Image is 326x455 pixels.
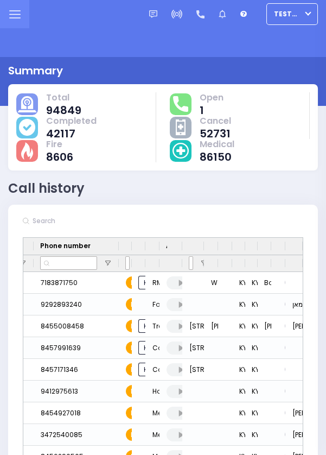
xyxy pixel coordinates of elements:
span: K4 [138,276,157,289]
div: Corrected [146,359,160,381]
div: KY67 [245,381,258,402]
span: EMS [126,298,149,311]
span: 1 [200,105,223,116]
img: message.svg [149,10,157,18]
span: TestUser1 [274,9,302,19]
span: 7183871750 [41,278,78,287]
div: KY67 [233,337,246,359]
div: KY58 [245,272,258,294]
div: Corrected [146,337,160,359]
span: EMS [126,428,149,441]
span: EMS [126,385,149,397]
img: total-response.svg [173,96,188,111]
span: K69 [138,341,162,355]
img: medical-cause.svg [172,143,189,159]
div: ר' שמעלקא - ר' יואל הערש פריעדמאן [286,294,303,315]
div: Summary [8,62,63,79]
div: KY67 [245,359,258,381]
div: Member [146,424,160,446]
span: Completed [46,116,97,127]
div: Medical Info [146,402,160,424]
div: [STREET_ADDRESS][PERSON_NAME][US_STATE] [183,337,204,359]
div: KY67 [233,294,246,315]
span: EMS [126,342,149,354]
img: other-cause.svg [176,119,186,136]
span: Cancel [200,116,231,127]
div: KY67 [233,315,246,337]
div: Baruch [258,272,272,294]
span: Phone number [40,241,91,251]
span: 94849 [46,105,81,116]
div: Transport [146,315,160,337]
span: 3472540085 [41,430,82,439]
div: KY67 [245,402,258,424]
input: Type Filter Input [125,256,130,270]
div: Call history [8,179,85,198]
div: KY67 [233,381,246,402]
span: Medical [200,139,234,150]
span: 42117 [46,128,97,139]
button: Open Filter Menu [104,259,112,268]
input: Address Filter Input [189,256,193,270]
input: Search [29,211,192,231]
span: 8457171346 [41,365,78,374]
img: total-cause.svg [18,96,36,112]
div: [PERSON_NAME] [258,315,272,337]
span: 52731 [200,128,231,139]
span: 86150 [200,151,234,162]
div: [PERSON_NAME] [204,315,219,337]
button: TestUser1 [266,3,318,25]
div: KY58 [245,315,258,337]
span: K4 [138,363,157,376]
span: 8455008458 [41,321,84,331]
div: [PERSON_NAME] [286,315,303,337]
div: KY67 [245,337,258,359]
span: 9412975613 [41,387,78,396]
span: 8606 [46,151,73,162]
span: EMS [126,363,149,376]
span: 8457991639 [41,343,81,352]
div: [STREET_ADDRESS][US_STATE] [183,359,204,381]
div: KY67 [233,424,246,446]
div: Hang up/Wrong Number [146,381,160,402]
span: Total [46,92,81,103]
img: fire-cause.svg [21,142,33,160]
div: KY58 [233,272,246,294]
div: [STREET_ADDRESS][US_STATE] [183,315,204,337]
span: K68 [138,319,162,333]
span: EMS [126,407,149,419]
span: 9292893240 [41,300,82,309]
span: 8454927018 [41,408,81,418]
div: [PERSON_NAME] [286,424,303,446]
input: Phone number Filter Input [40,256,97,270]
div: [PERSON_NAME] [286,402,303,424]
div: KY67 [233,402,246,424]
div: KY67 [233,359,246,381]
div: Wolf [204,272,219,294]
span: EMS [126,276,149,289]
img: cause-cover.svg [19,119,35,135]
button: Open Filter Menu [200,259,208,268]
div: KY67 [245,294,258,315]
span: Open [200,92,223,103]
span: Audio [166,241,167,251]
span: Fire [46,139,73,150]
div: RMA [146,272,160,294]
div: Follow On [DOMAIN_NAME] [146,294,160,315]
span: EMS [126,320,149,332]
div: KY67 [245,424,258,446]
